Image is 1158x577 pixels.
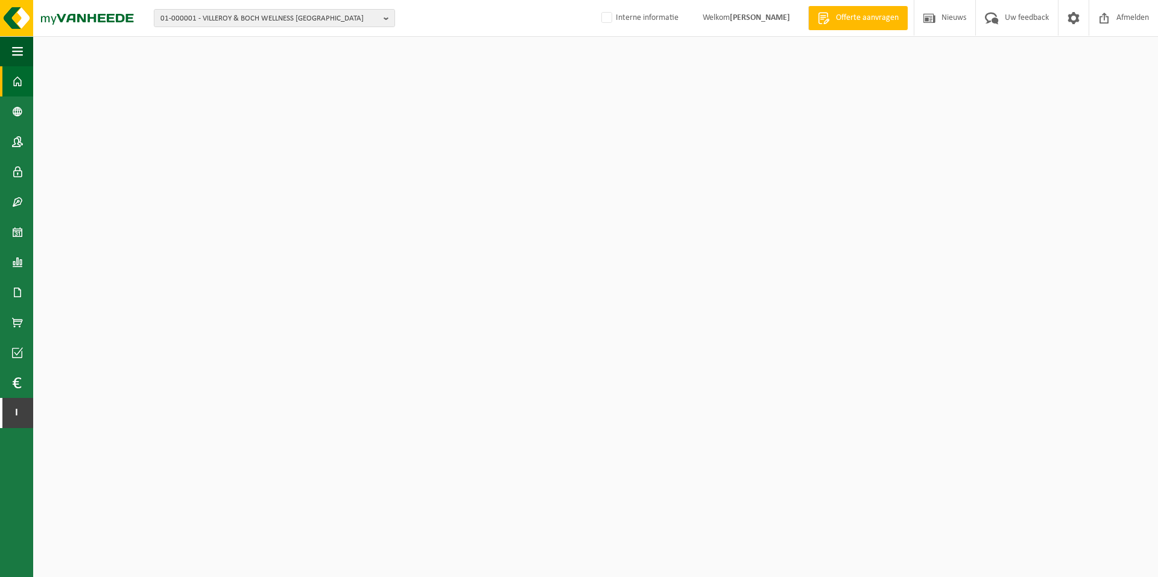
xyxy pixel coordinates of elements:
span: I [12,398,21,428]
button: 01-000001 - VILLEROY & BOCH WELLNESS [GEOGRAPHIC_DATA] [154,9,395,27]
label: Interne informatie [599,9,679,27]
a: Offerte aanvragen [808,6,908,30]
span: 01-000001 - VILLEROY & BOCH WELLNESS [GEOGRAPHIC_DATA] [160,10,379,28]
strong: [PERSON_NAME] [730,13,790,22]
span: Offerte aanvragen [833,12,902,24]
